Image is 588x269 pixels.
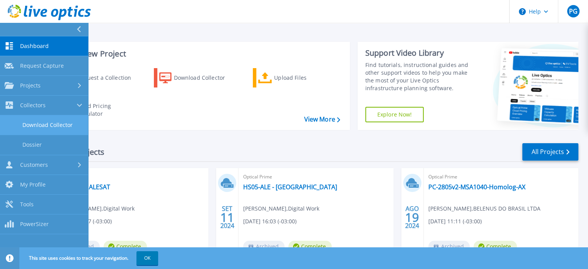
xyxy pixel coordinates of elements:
a: Request a Collection [55,68,141,87]
button: OK [136,251,158,265]
span: Optical Prime [243,173,389,181]
span: [DATE] 16:03 (-03:00) [243,217,297,226]
div: SET 2024 [220,203,235,231]
span: Optical Prime [58,173,204,181]
a: HS05-ALE - [GEOGRAPHIC_DATA] [243,183,337,191]
span: Complete [474,241,517,252]
span: Tools [20,201,34,208]
span: Archived [428,241,470,252]
a: Explore Now! [365,107,424,122]
a: All Projects [522,143,578,161]
span: Customers [20,161,48,168]
div: Support Video Library [365,48,476,58]
a: PC-2805v2-MSA1040-Homolog-AX [428,183,525,191]
span: [PERSON_NAME] , Digital Work [58,204,135,213]
span: Archived [243,241,285,252]
div: Request a Collection [77,70,139,86]
a: Cloud Pricing Calculator [55,100,141,120]
span: Projects [20,82,41,89]
span: [PERSON_NAME] , Digital Work [243,204,319,213]
span: Request Capture [20,62,64,69]
a: Upload Files [253,68,339,87]
span: PG [569,8,577,14]
span: This site uses cookies to track your navigation. [21,251,158,265]
span: Optical Prime [428,173,574,181]
span: Complete [288,241,332,252]
span: Complete [104,241,147,252]
span: My Profile [20,181,46,188]
span: 19 [405,214,419,221]
div: Download Collector [174,70,236,86]
div: Cloud Pricing Calculator [76,102,138,118]
div: Upload Files [274,70,336,86]
div: AGO 2024 [405,203,419,231]
span: [PERSON_NAME] , BELENUS DO BRASIL LTDA [428,204,540,213]
a: View More [304,116,340,123]
span: Collectors [20,102,46,109]
h3: Start a New Project [55,50,340,58]
div: Find tutorials, instructional guides and other support videos to help you make the most of your L... [365,61,476,92]
span: [DATE] 11:11 (-03:00) [428,217,482,226]
span: 11 [220,214,234,221]
a: Download Collector [154,68,240,87]
span: PowerSizer [20,221,49,228]
span: Dashboard [20,43,49,50]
